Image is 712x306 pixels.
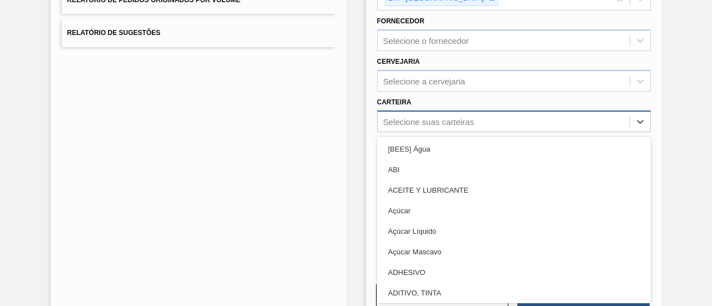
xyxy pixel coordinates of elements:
font: Selecione o fornecedor [383,36,469,46]
div: Açúcar Mascavo [377,242,651,262]
div: ADHESIVO [377,262,651,283]
button: Relatório de Sugestões [62,19,335,47]
font: Selecione suas carteiras [383,117,474,126]
div: [BEES] Água [377,139,651,159]
div: ACEITE Y LUBRICANTE [377,180,651,200]
font: Fornecedor [377,17,424,25]
div: Açúcar [377,200,651,221]
font: Cervejaria [377,58,420,66]
div: ABI [377,159,651,180]
font: Relatório de Sugestões [67,29,161,37]
font: Selecione a cervejaria [383,76,466,86]
div: Açúcar Líquido [377,221,651,242]
font: Carteira [377,98,412,106]
div: ADITIVO, TINTA [377,283,651,303]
